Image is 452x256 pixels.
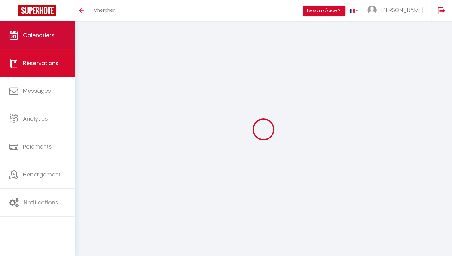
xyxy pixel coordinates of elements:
span: Hébergement [23,171,61,178]
span: Analytics [23,115,48,122]
iframe: Chat [426,228,447,251]
span: Paiements [23,143,52,150]
img: logout [438,7,445,14]
button: Besoin d'aide ? [303,6,345,16]
span: Réservations [23,59,59,67]
span: Messages [23,87,51,95]
span: Calendriers [23,31,55,39]
span: Chercher [94,7,115,13]
span: Notifications [24,199,58,206]
img: ... [367,6,377,15]
img: Super Booking [18,5,56,16]
span: [PERSON_NAME] [381,6,423,14]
